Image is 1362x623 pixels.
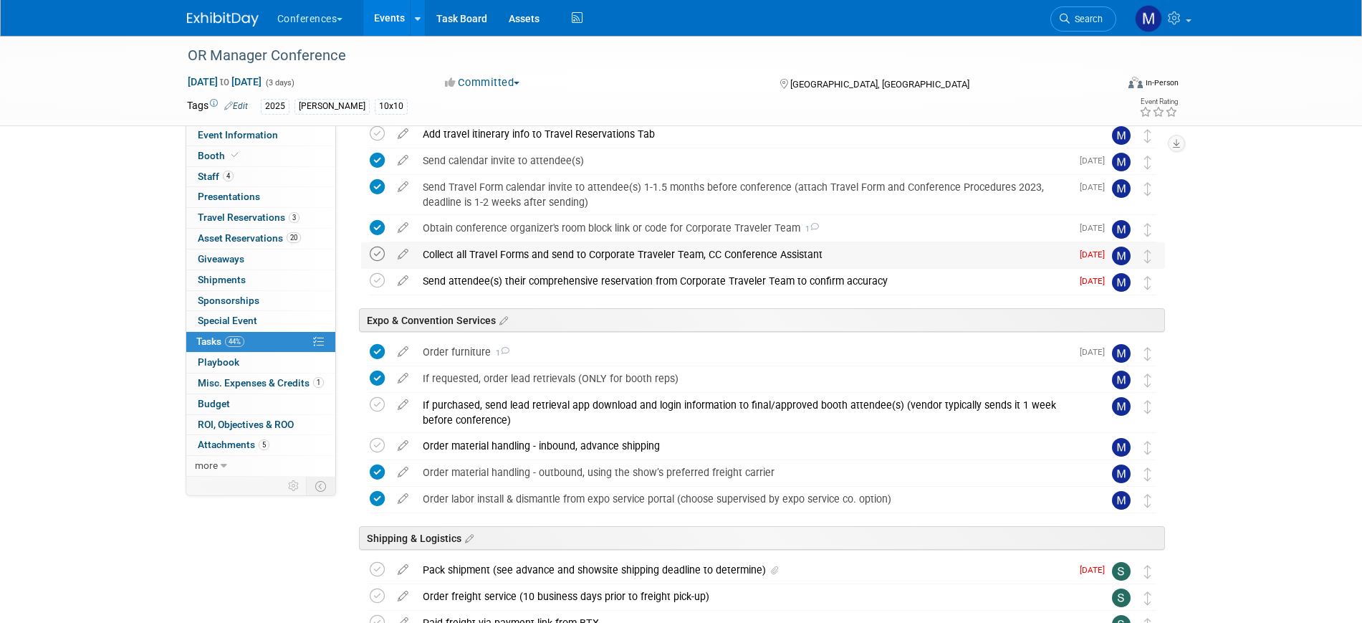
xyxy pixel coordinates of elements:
a: edit [390,399,416,412]
img: Format-Inperson.png [1128,77,1143,88]
img: Marygrace LeGros [1112,491,1131,510]
a: ROI, Objectives & ROO [186,415,335,435]
span: [DATE] [1080,565,1112,575]
div: Collect all Travel Forms and send to Corporate Traveler Team, CC Conference Assistant [416,242,1071,267]
span: 1 [491,348,509,358]
i: Move task [1144,494,1151,508]
div: OR Manager Conference [183,43,1095,69]
span: [DATE] [1080,276,1112,286]
div: 10x10 [375,99,408,114]
span: 20 [287,232,301,243]
a: Staff4 [186,167,335,187]
a: Asset Reservations20 [186,229,335,249]
span: [DATE] [DATE] [187,75,262,88]
span: more [195,460,218,471]
div: Order furniture [416,340,1071,364]
a: edit [390,248,416,261]
i: Move task [1144,249,1151,263]
a: edit [390,563,416,576]
a: edit [390,275,416,287]
img: Marygrace LeGros [1112,465,1131,483]
img: Marygrace LeGros [1112,273,1131,292]
a: Sponsorships [186,291,335,311]
a: Edit sections [461,531,474,545]
span: 44% [225,336,244,347]
div: Shipping & Logistics [359,526,1165,550]
span: Budget [198,398,230,409]
span: Shipments [198,274,246,285]
a: Attachments5 [186,435,335,455]
span: 5 [259,439,269,450]
span: [DATE] [1080,156,1112,166]
i: Booth reservation complete [231,151,239,159]
span: Asset Reservations [198,232,301,244]
a: edit [390,439,416,452]
span: [DATE] [1080,182,1112,192]
a: Search [1050,6,1116,32]
span: Search [1070,14,1103,24]
a: Travel Reservations3 [186,208,335,228]
div: Add travel itinerary info to Travel Reservations Tab [416,122,1083,146]
a: Event Information [186,125,335,146]
div: Send calendar invite to attendee(s) [416,148,1071,173]
span: Attachments [198,439,269,450]
span: [DATE] [1080,347,1112,357]
a: Shipments [186,270,335,290]
img: Sophie Buffo [1112,562,1131,581]
i: Move task [1144,441,1151,455]
span: Special Event [198,315,257,326]
a: more [186,456,335,476]
div: If requested, order lead retrievals (ONLY for booth reps) [416,366,1083,391]
div: Order material handling - inbound, advance shipping [416,434,1083,458]
i: Move task [1144,223,1151,237]
button: Committed [440,75,525,90]
div: [PERSON_NAME] [294,99,370,114]
a: Edit [224,101,248,111]
img: ExhibitDay [187,12,259,27]
img: Marygrace LeGros [1112,397,1131,416]
td: Tags [187,98,248,115]
span: Sponsorships [198,295,259,306]
a: edit [390,154,416,167]
a: edit [390,466,416,479]
a: Budget [186,394,335,414]
span: Staff [198,171,234,182]
span: Tasks [196,336,244,347]
i: Move task [1144,156,1151,169]
img: Marygrace LeGros [1112,371,1131,389]
span: Travel Reservations [198,211,299,223]
i: Move task [1144,347,1151,361]
a: Misc. Expenses & Credits1 [186,374,335,394]
div: 2025 [261,99,289,114]
span: 3 [289,212,299,223]
span: Playbook [198,356,239,368]
i: Move task [1144,400,1151,414]
img: Marygrace LeGros [1112,220,1131,239]
i: Move task [1144,467,1151,481]
div: Pack shipment (see advance and showsite shipping deadline to determine) [416,558,1071,582]
td: Toggle Event Tabs [306,477,335,495]
span: Giveaways [198,253,244,265]
img: Marygrace LeGros [1112,153,1131,171]
a: edit [390,128,416,141]
div: Order freight service (10 business days prior to freight pick-up) [416,584,1083,609]
div: Expo & Convention Services [359,308,1165,332]
img: Marygrace LeGros [1112,179,1131,198]
div: Order labor install & dismantle from expo service portal (choose supervised by expo service co. o... [416,487,1083,511]
div: In-Person [1145,77,1179,88]
i: Move task [1144,129,1151,143]
a: Booth [186,146,335,166]
span: [DATE] [1080,249,1112,260]
img: Marygrace LeGros [1112,126,1131,145]
div: Send attendee(s) their comprehensive reservation from Corporate Traveler Team to confirm accuracy [416,269,1071,293]
img: Marygrace LeGros [1135,5,1162,32]
span: Misc. Expenses & Credits [198,377,324,389]
span: to [218,76,231,87]
img: Sophie Buffo [1112,589,1131,607]
img: Marygrace LeGros [1112,247,1131,265]
div: Event Format [1032,75,1179,96]
a: edit [390,372,416,385]
div: If purchased, send lead retrieval app download and login information to final/approved booth atte... [416,393,1083,432]
img: Marygrace LeGros [1112,344,1131,363]
span: ROI, Objectives & ROO [198,419,294,430]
